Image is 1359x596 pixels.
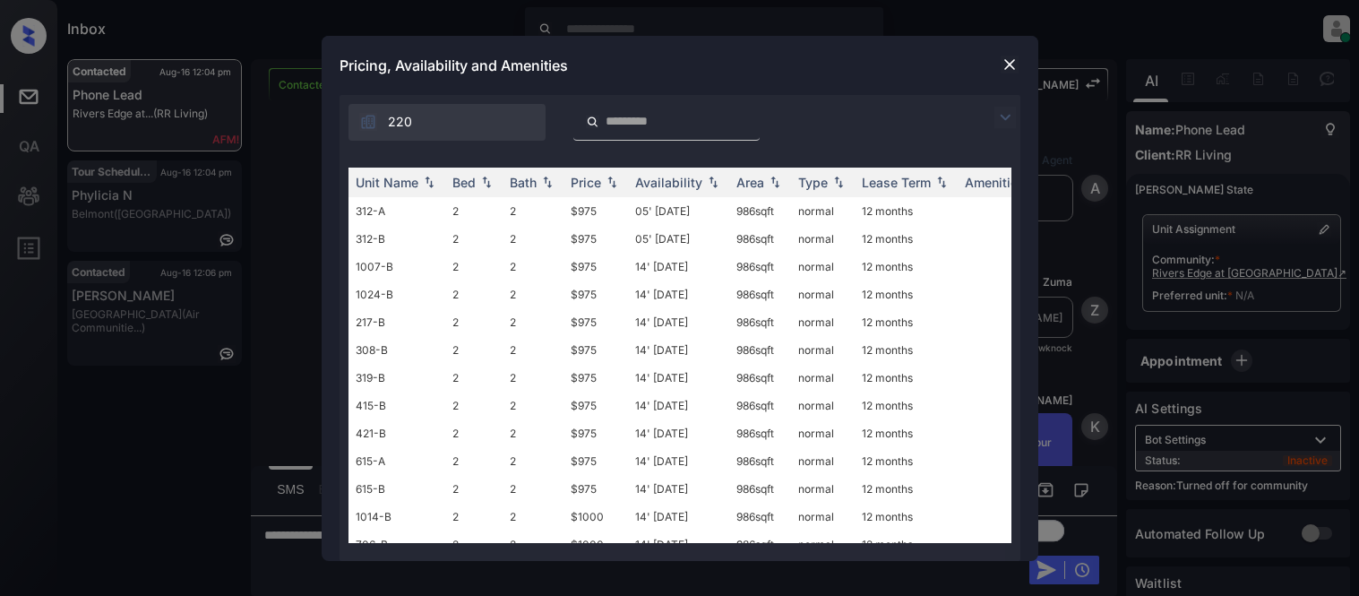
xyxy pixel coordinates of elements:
[503,503,563,531] td: 2
[445,475,503,503] td: 2
[503,281,563,308] td: 2
[791,364,855,392] td: normal
[445,308,503,336] td: 2
[855,364,958,392] td: 12 months
[628,364,729,392] td: 14' [DATE]
[729,197,791,225] td: 986 sqft
[628,475,729,503] td: 14' [DATE]
[563,419,628,447] td: $975
[855,281,958,308] td: 12 months
[503,197,563,225] td: 2
[791,392,855,419] td: normal
[348,336,445,364] td: 308-B
[503,447,563,475] td: 2
[791,503,855,531] td: normal
[855,336,958,364] td: 12 months
[563,531,628,558] td: $1000
[855,531,958,558] td: 12 months
[729,364,791,392] td: 986 sqft
[445,364,503,392] td: 2
[563,308,628,336] td: $975
[503,475,563,503] td: 2
[503,419,563,447] td: 2
[503,225,563,253] td: 2
[791,281,855,308] td: normal
[348,419,445,447] td: 421-B
[628,419,729,447] td: 14' [DATE]
[322,36,1038,95] div: Pricing, Availability and Amenities
[729,225,791,253] td: 986 sqft
[628,447,729,475] td: 14' [DATE]
[628,281,729,308] td: 14' [DATE]
[729,531,791,558] td: 986 sqft
[855,197,958,225] td: 12 months
[855,447,958,475] td: 12 months
[729,308,791,336] td: 986 sqft
[348,308,445,336] td: 217-B
[628,225,729,253] td: 05' [DATE]
[855,253,958,281] td: 12 months
[855,308,958,336] td: 12 months
[445,225,503,253] td: 2
[445,503,503,531] td: 2
[445,531,503,558] td: 2
[729,336,791,364] td: 986 sqft
[736,175,764,190] div: Area
[445,392,503,419] td: 2
[348,364,445,392] td: 319-B
[348,475,445,503] td: 615-B
[348,197,445,225] td: 312-A
[704,176,722,188] img: sorting
[628,336,729,364] td: 14' [DATE]
[503,392,563,419] td: 2
[628,308,729,336] td: 14' [DATE]
[855,503,958,531] td: 12 months
[791,447,855,475] td: normal
[791,197,855,225] td: normal
[862,175,931,190] div: Lease Term
[628,503,729,531] td: 14' [DATE]
[503,531,563,558] td: 2
[538,176,556,188] img: sorting
[791,475,855,503] td: normal
[563,336,628,364] td: $975
[452,175,476,190] div: Bed
[855,419,958,447] td: 12 months
[445,253,503,281] td: 2
[356,175,418,190] div: Unit Name
[563,364,628,392] td: $975
[830,176,847,188] img: sorting
[729,419,791,447] td: 986 sqft
[563,392,628,419] td: $975
[348,253,445,281] td: 1007-B
[563,503,628,531] td: $1000
[729,503,791,531] td: 986 sqft
[445,336,503,364] td: 2
[503,336,563,364] td: 2
[348,392,445,419] td: 415-B
[965,175,1025,190] div: Amenities
[628,531,729,558] td: 14' [DATE]
[503,308,563,336] td: 2
[635,175,702,190] div: Availability
[603,176,621,188] img: sorting
[855,225,958,253] td: 12 months
[729,475,791,503] td: 986 sqft
[628,392,729,419] td: 14' [DATE]
[563,253,628,281] td: $975
[477,176,495,188] img: sorting
[445,281,503,308] td: 2
[563,447,628,475] td: $975
[348,281,445,308] td: 1024-B
[563,281,628,308] td: $975
[420,176,438,188] img: sorting
[445,419,503,447] td: 2
[855,475,958,503] td: 12 months
[791,308,855,336] td: normal
[1001,56,1019,73] img: close
[388,112,412,132] span: 220
[510,175,537,190] div: Bath
[729,253,791,281] td: 986 sqft
[503,364,563,392] td: 2
[445,447,503,475] td: 2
